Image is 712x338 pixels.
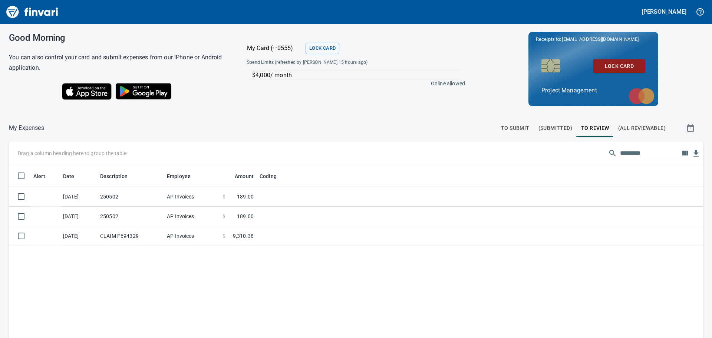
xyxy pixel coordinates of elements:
[581,124,609,133] span: To Review
[501,124,530,133] span: To Submit
[112,79,175,104] img: Get it on Google Play
[561,36,639,43] span: [EMAIL_ADDRESS][DOMAIN_NAME]
[60,187,97,207] td: [DATE]
[222,213,225,220] span: $
[541,86,645,95] p: Project Management
[225,172,254,181] span: Amount
[97,207,164,226] td: 250502
[60,226,97,246] td: [DATE]
[164,226,220,246] td: AP Invoices
[167,172,191,181] span: Employee
[625,84,658,108] img: mastercard.svg
[4,3,60,21] img: Finvari
[9,33,228,43] h3: Good Morning
[618,124,666,133] span: (All Reviewable)
[536,36,651,43] p: Receipts to:
[640,6,688,17] button: [PERSON_NAME]
[593,59,645,73] button: Lock Card
[247,59,416,66] span: Spend Limits (refreshed by [PERSON_NAME] 15 hours ago)
[679,148,690,159] button: Choose columns to display
[538,124,572,133] span: (Submitted)
[60,207,97,226] td: [DATE]
[18,150,126,157] p: Drag a column heading here to group the table
[237,213,254,220] span: 189.00
[235,172,254,181] span: Amount
[97,187,164,207] td: 250502
[100,172,128,181] span: Description
[690,148,702,159] button: Download table
[309,44,336,53] span: Lock Card
[9,52,228,73] h6: You can also control your card and submit expenses from our iPhone or Android application.
[97,226,164,246] td: CLAIM P694329
[233,232,254,240] span: 9,310.38
[63,172,75,181] span: Date
[260,172,286,181] span: Coding
[9,124,44,132] p: My Expenses
[252,71,461,80] p: $4,000 / month
[222,193,225,200] span: $
[164,207,220,226] td: AP Invoices
[306,43,339,54] button: Lock Card
[679,119,703,137] button: Show transactions within a particular date range
[62,83,112,100] img: Download on the App Store
[642,8,686,16] h5: [PERSON_NAME]
[63,172,84,181] span: Date
[164,187,220,207] td: AP Invoices
[260,172,277,181] span: Coding
[241,80,465,87] p: Online allowed
[100,172,138,181] span: Description
[33,172,55,181] span: Alert
[167,172,200,181] span: Employee
[222,232,225,240] span: $
[33,172,45,181] span: Alert
[247,44,303,53] p: My Card (···0555)
[237,193,254,200] span: 189.00
[599,62,639,71] span: Lock Card
[9,124,44,132] nav: breadcrumb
